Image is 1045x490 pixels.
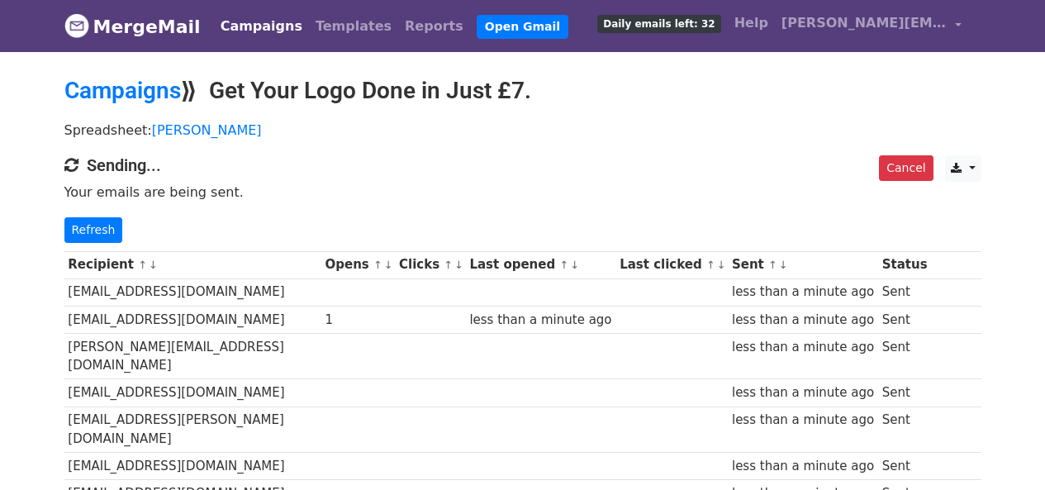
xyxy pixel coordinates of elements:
td: Sent [878,306,931,333]
td: [EMAIL_ADDRESS][DOMAIN_NAME] [64,379,321,407]
td: [EMAIL_ADDRESS][DOMAIN_NAME] [64,306,321,333]
td: [EMAIL_ADDRESS][PERSON_NAME][DOMAIN_NAME] [64,407,321,453]
th: Last clicked [615,251,728,278]
h2: ⟫ Get Your Logo Done in Just £7. [64,77,981,105]
p: Spreadsheet: [64,121,981,139]
a: ↑ [768,259,777,271]
img: MergeMail logo [64,13,89,38]
a: ↓ [454,259,463,271]
td: [EMAIL_ADDRESS][DOMAIN_NAME] [64,453,321,480]
td: Sent [878,453,931,480]
a: [PERSON_NAME][EMAIL_ADDRESS][DOMAIN_NAME] [775,7,968,45]
a: Open Gmail [477,15,568,39]
div: less than a minute ago [732,338,874,357]
td: [EMAIL_ADDRESS][DOMAIN_NAME] [64,278,321,306]
h4: Sending... [64,155,981,175]
th: Clicks [395,251,465,278]
a: Cancel [879,155,933,181]
td: Sent [878,278,931,306]
a: ↑ [444,259,453,271]
a: ↑ [559,259,568,271]
a: MergeMail [64,9,201,44]
th: Status [878,251,931,278]
a: ↑ [138,259,147,271]
div: less than a minute ago [732,311,874,330]
a: ↑ [373,259,382,271]
a: ↓ [149,259,158,271]
a: [PERSON_NAME] [152,122,262,138]
p: Your emails are being sent. [64,183,981,201]
a: Refresh [64,217,123,243]
div: less than a minute ago [732,383,874,402]
a: ↑ [706,259,715,271]
th: Last opened [466,251,616,278]
a: ↓ [570,259,579,271]
a: ↓ [384,259,393,271]
a: ↓ [779,259,788,271]
th: Opens [321,251,396,278]
a: ↓ [717,259,726,271]
a: Campaigns [214,10,309,43]
div: 1 [325,311,391,330]
td: Sent [878,333,931,379]
a: Reports [398,10,470,43]
td: Sent [878,407,931,453]
span: Daily emails left: 32 [597,15,720,33]
div: less than a minute ago [732,457,874,476]
td: Sent [878,379,931,407]
a: Daily emails left: 32 [591,7,727,40]
div: less than a minute ago [469,311,611,330]
th: Sent [728,251,878,278]
a: Help [728,7,775,40]
a: Campaigns [64,77,181,104]
div: less than a minute ago [732,283,874,302]
a: Templates [309,10,398,43]
td: [PERSON_NAME][EMAIL_ADDRESS][DOMAIN_NAME] [64,333,321,379]
div: less than a minute ago [732,411,874,430]
span: [PERSON_NAME][EMAIL_ADDRESS][DOMAIN_NAME] [781,13,947,33]
th: Recipient [64,251,321,278]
